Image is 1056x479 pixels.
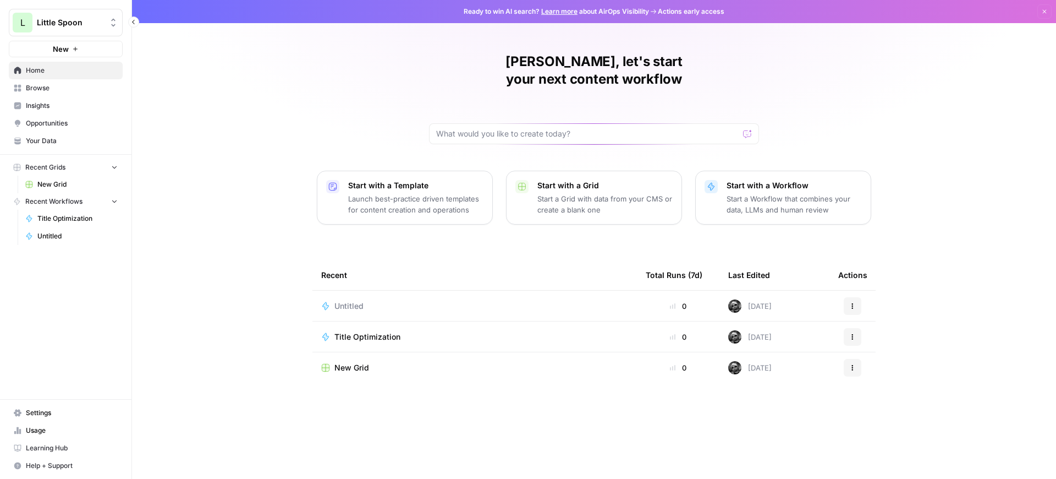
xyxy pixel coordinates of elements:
a: Untitled [321,301,628,312]
a: Title Optimization [20,210,123,227]
span: Home [26,66,118,75]
span: Usage [26,426,118,436]
a: Your Data [9,132,123,150]
p: Start with a Template [348,180,483,191]
button: Help + Support [9,457,123,475]
button: Start with a GridStart a Grid with data from your CMS or create a blank one [506,171,682,225]
a: Browse [9,79,123,97]
span: Recent Grids [25,162,65,172]
button: Recent Grids [9,159,123,176]
span: Browse [26,83,118,93]
button: Recent Workflows [9,193,123,210]
span: Untitled [37,231,118,241]
img: j9v4psfz38hvvwbq7vip6uz900fa [728,361,741,374]
a: Settings [9,404,123,422]
div: Total Runs (7d) [646,260,702,290]
button: New [9,41,123,57]
span: Little Spoon [37,17,103,28]
div: [DATE] [728,361,772,374]
a: New Grid [321,362,628,373]
span: Title Optimization [37,214,118,224]
a: Learning Hub [9,439,123,457]
span: L [20,16,25,29]
div: Recent [321,260,628,290]
div: [DATE] [728,330,772,344]
span: Learning Hub [26,443,118,453]
span: Untitled [334,301,364,312]
span: New Grid [37,179,118,189]
img: j9v4psfz38hvvwbq7vip6uz900fa [728,300,741,313]
p: Start a Workflow that combines your data, LLMs and human review [727,193,862,215]
span: Title Optimization [334,331,400,342]
span: Recent Workflows [25,197,82,206]
div: 0 [646,331,711,342]
span: Insights [26,101,118,111]
button: Workspace: Little Spoon [9,9,123,36]
span: Your Data [26,136,118,146]
p: Launch best-practice driven templates for content creation and operations [348,193,483,215]
div: [DATE] [728,300,772,313]
a: Usage [9,422,123,439]
span: New Grid [334,362,369,373]
img: j9v4psfz38hvvwbq7vip6uz900fa [728,330,741,344]
a: Title Optimization [321,331,628,342]
span: Actions early access [658,7,724,17]
span: Help + Support [26,461,118,471]
input: What would you like to create today? [436,128,739,139]
div: Actions [838,260,867,290]
p: Start with a Workflow [727,180,862,191]
a: Opportunities [9,115,123,132]
span: Ready to win AI search? about AirOps Visibility [464,7,649,17]
p: Start with a Grid [537,180,673,191]
a: Insights [9,97,123,115]
p: Start a Grid with data from your CMS or create a blank one [537,193,673,215]
span: Opportunities [26,118,118,128]
button: Start with a TemplateLaunch best-practice driven templates for content creation and operations [317,171,493,225]
a: Untitled [20,227,123,245]
div: 0 [646,301,711,312]
button: Start with a WorkflowStart a Workflow that combines your data, LLMs and human review [695,171,871,225]
div: Last Edited [728,260,770,290]
div: 0 [646,362,711,373]
h1: [PERSON_NAME], let's start your next content workflow [429,53,759,88]
span: New [53,43,69,55]
a: Learn more [541,7,577,15]
a: New Grid [20,176,123,193]
span: Settings [26,408,118,418]
a: Home [9,62,123,79]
